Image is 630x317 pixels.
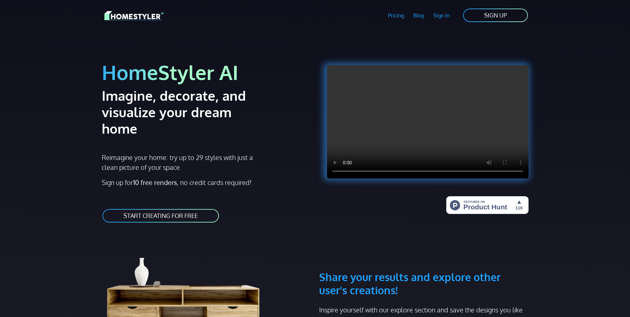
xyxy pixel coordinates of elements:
[102,152,259,172] p: Reimagine your home: try up to 29 styles with just a clean picture of your space.
[462,8,529,23] a: SIGN UP
[104,10,164,21] img: HomeStyler AI logo
[429,8,454,23] a: Sign In
[102,87,269,137] h2: Imagine, decorate, and visualize your dream home
[102,60,311,85] h1: HomeStyler AI
[102,208,220,223] a: START CREATING FOR FREE
[133,178,177,187] strong: 10 free renders
[409,8,429,23] a: Blog
[102,177,311,187] p: Sign up for , no credit cards required!
[446,196,529,214] img: HomeStyler AI - Interior Design Made Easy: One Click to Your Dream Home | Product Hunt
[383,8,409,23] a: Pricing
[319,239,529,297] h3: Share your results and explore other user's creations!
